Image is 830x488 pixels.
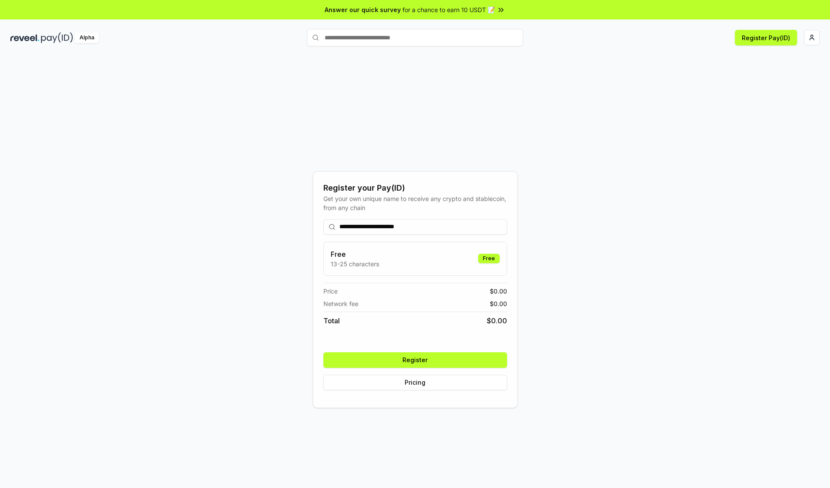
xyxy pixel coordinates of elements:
[331,249,379,259] h3: Free
[41,32,73,43] img: pay_id
[490,299,507,308] span: $ 0.00
[323,194,507,212] div: Get your own unique name to receive any crypto and stablecoin, from any chain
[331,259,379,268] p: 13-25 characters
[323,182,507,194] div: Register your Pay(ID)
[323,375,507,390] button: Pricing
[735,30,797,45] button: Register Pay(ID)
[478,254,500,263] div: Free
[323,352,507,368] button: Register
[323,316,340,326] span: Total
[10,32,39,43] img: reveel_dark
[402,5,495,14] span: for a chance to earn 10 USDT 📝
[323,299,358,308] span: Network fee
[75,32,99,43] div: Alpha
[490,287,507,296] span: $ 0.00
[323,287,338,296] span: Price
[325,5,401,14] span: Answer our quick survey
[487,316,507,326] span: $ 0.00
